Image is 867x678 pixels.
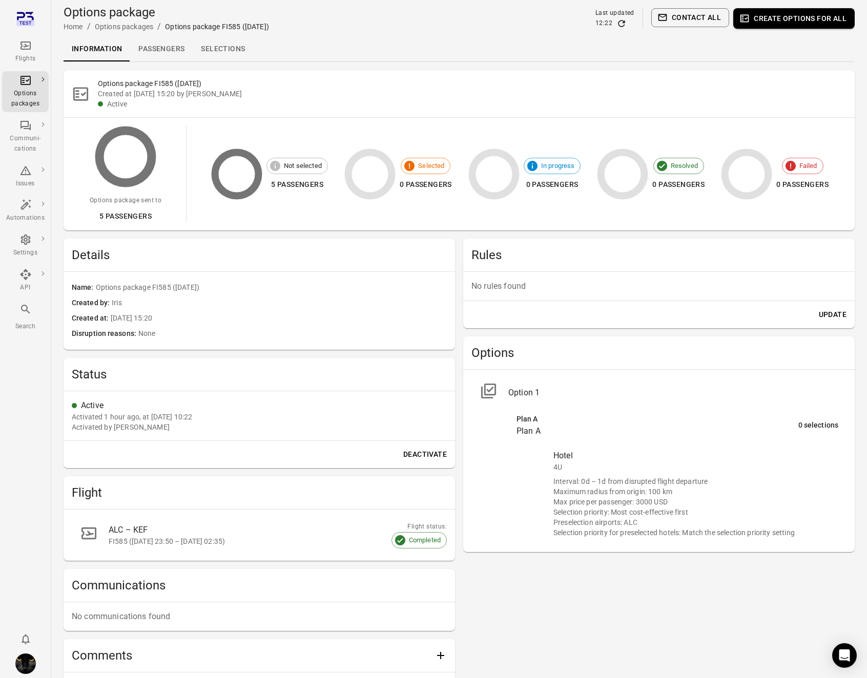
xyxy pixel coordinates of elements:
a: Options packages [2,71,49,112]
div: Options packages [6,89,45,109]
span: Selected [412,161,450,171]
h2: Rules [471,247,847,263]
div: 4U [553,462,838,472]
div: ALC – KEF [109,524,422,536]
div: Option 1 [508,387,838,399]
div: 5 passengers [90,210,161,223]
div: Automations [6,213,45,223]
a: Issues [2,161,49,192]
button: Contact all [651,8,729,27]
img: images [15,653,36,674]
div: Last updated [595,8,634,18]
span: Name [72,282,96,293]
div: 0 passengers [524,178,581,191]
h2: Details [72,247,447,263]
a: Communi-cations [2,116,49,157]
span: Created by [72,298,112,309]
div: Options package sent to [90,196,161,206]
h2: Options [471,345,847,361]
div: 12:22 [595,18,612,29]
span: Completed [403,535,446,545]
h1: Options package [64,4,269,20]
span: In progress [535,161,581,171]
div: Created at [DATE] 15:20 by [PERSON_NAME] [98,89,847,99]
a: Options packages [95,23,153,31]
span: Resolved [665,161,704,171]
span: Not selected [278,161,327,171]
h2: Comments [72,647,430,664]
li: / [87,20,91,33]
div: Communi-cations [6,134,45,154]
button: Search [2,300,49,334]
div: 5 passengers [266,178,328,191]
h2: Flight [72,484,447,501]
p: No rules found [471,280,847,292]
button: Add comment [430,645,451,666]
span: [DATE] 15:20 [111,313,447,324]
div: Selection priority for preselected hotels: Match the selection priority setting [553,527,838,538]
button: Update [815,305,851,324]
h2: Options package FI585 ([DATE]) [98,78,847,89]
div: Maximum radius from origin: 100 km [553,486,838,497]
span: Failed [794,161,823,171]
div: Flight status: [391,522,447,532]
a: Information [64,37,130,61]
div: Search [6,322,45,332]
a: API [2,265,49,296]
a: Selections [193,37,253,61]
div: 0 passengers [652,178,705,191]
button: Iris [11,649,40,678]
span: Created at [72,313,111,324]
span: Iris [112,298,447,309]
li: / [157,20,161,33]
span: None [138,328,447,340]
div: Activated by [PERSON_NAME] [72,422,170,432]
div: Preselection airports: ALC [553,517,838,527]
div: Issues [6,179,45,189]
div: API [6,283,45,293]
div: Hotel [553,450,838,462]
div: 0 passengers [400,178,452,191]
div: Active [107,99,847,109]
div: Options package FI585 ([DATE]) [165,22,269,32]
a: Settings [2,230,49,261]
div: Plan A [517,414,798,425]
div: Flights [6,54,45,64]
span: Disruption reasons [72,328,138,340]
button: Create options for all [733,8,855,29]
h2: Communications [72,577,447,594]
span: Options package FI585 ([DATE]) [96,282,447,293]
div: Interval: 0d – 1d from disrupted flight departure [553,476,838,486]
div: Max price per passenger: 3000 USD [553,497,838,507]
h2: Status [72,366,447,383]
p: No communications found [72,610,447,623]
div: Activated 1 hour ago, at [DATE] 10:22 [72,412,193,422]
div: Open Intercom Messenger [832,643,857,668]
a: Home [64,23,83,31]
nav: Breadcrumbs [64,20,269,33]
div: 0 selections [798,420,838,431]
a: ALC – KEFFI585 ([DATE] 23:50 – [DATE] 02:35) [72,518,447,553]
div: 0 passengers [776,178,829,191]
div: Settings [6,248,45,258]
button: Refresh data [616,18,627,29]
a: Flights [2,36,49,67]
a: Automations [2,196,49,226]
div: Local navigation [64,37,855,61]
button: Deactivate [399,445,451,464]
div: Selection priority: Most cost-effective first [553,507,838,517]
button: Notifications [15,629,36,649]
div: Plan A [517,425,798,437]
div: Active [81,399,447,412]
a: Passengers [130,37,193,61]
div: FI585 ([DATE] 23:50 – [DATE] 02:35) [109,536,422,546]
